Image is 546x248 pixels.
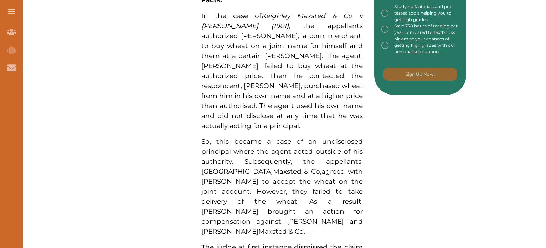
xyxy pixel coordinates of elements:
[406,71,435,77] p: Sign Up Now!
[381,4,459,23] div: Studying Materials and pre-tested tools helping you to get high grades
[383,123,518,141] iframe: Reviews Badge Ribbon Widget
[381,23,388,36] img: info-img
[273,167,321,176] span: Maxsted & Co,
[201,12,363,30] em: Keighley Maxsted & Co v [PERSON_NAME] (1901)
[383,68,457,81] button: [object Object]
[381,23,459,36] div: Save 738 hours of reading per year compared to textbooks
[201,167,363,236] span: agreed with [PERSON_NAME] to accept the wheat on the joint account. However, they failed to take ...
[258,227,305,236] span: Maxsted & Co.
[381,36,388,55] img: info-img
[201,12,363,130] span: In the case of , the appellants authorized [PERSON_NAME], a corn merchant, to buy wheat on a join...
[201,137,363,176] span: So, this became a case of an undisclosed principal where the agent acted outside of his authority...
[381,4,388,23] img: info-img
[381,36,459,55] div: Maximise your chances of getting high grades with our personalised support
